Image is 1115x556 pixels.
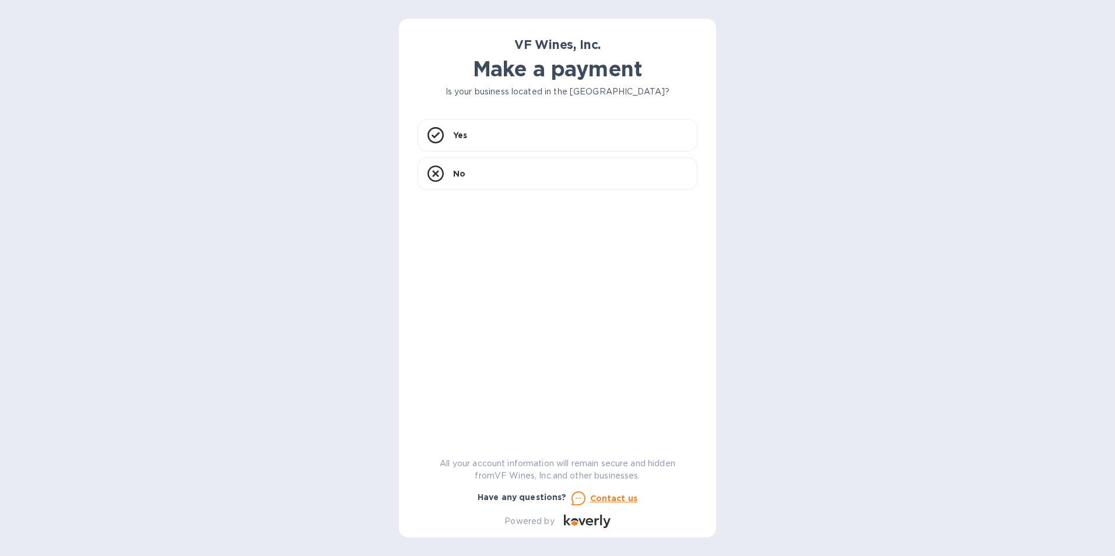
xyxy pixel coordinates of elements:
[418,86,697,98] p: Is your business located in the [GEOGRAPHIC_DATA]?
[478,492,567,502] b: Have any questions?
[590,494,638,503] u: Contact us
[453,129,467,141] p: Yes
[453,168,465,180] p: No
[514,37,601,52] b: VF Wines, Inc.
[418,57,697,81] h1: Make a payment
[504,515,554,527] p: Powered by
[418,458,697,482] p: All your account information will remain secure and hidden from VF Wines, Inc. and other businesses.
